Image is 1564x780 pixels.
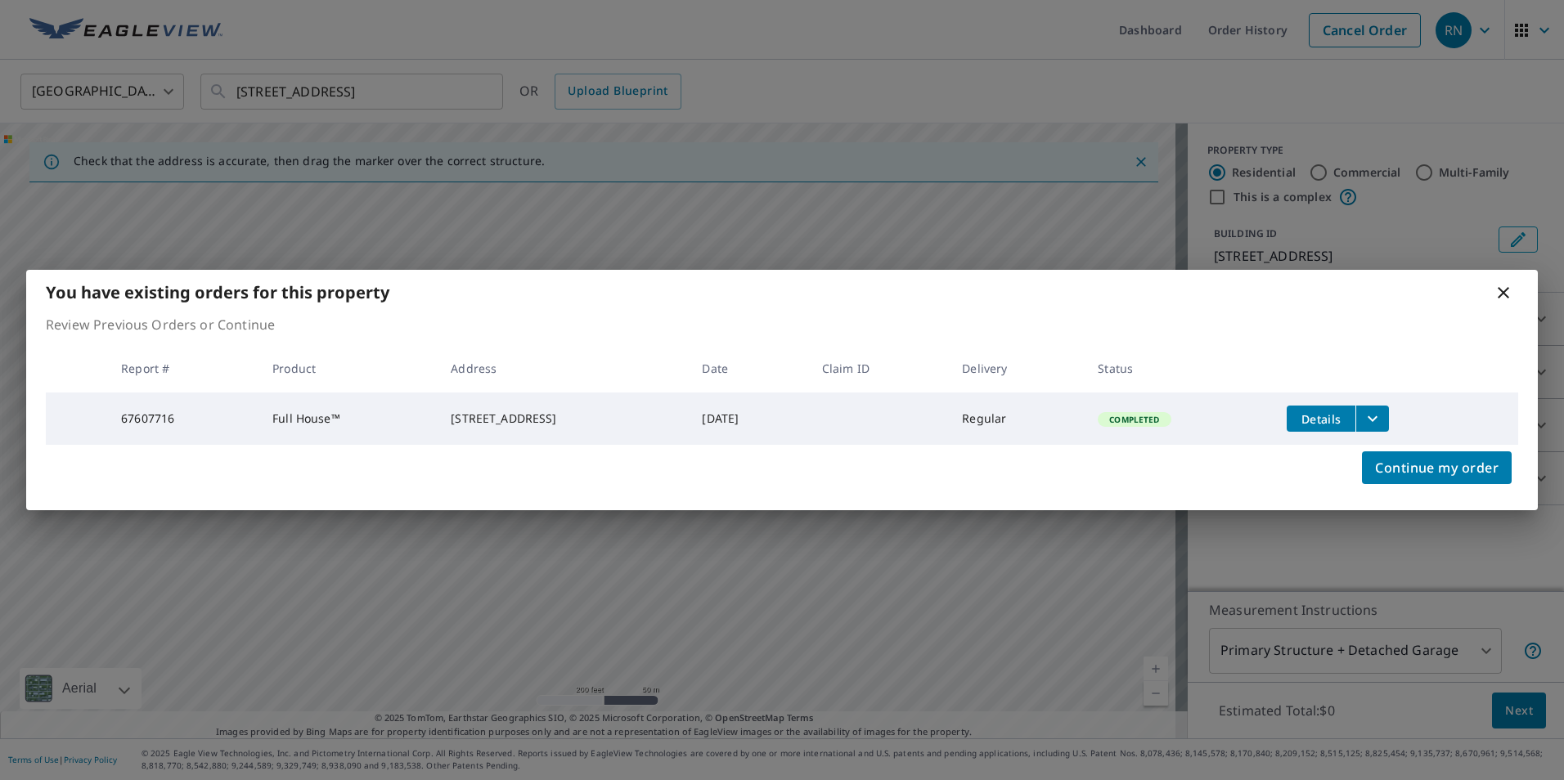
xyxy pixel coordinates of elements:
th: Address [438,344,689,392]
button: Continue my order [1362,451,1512,484]
b: You have existing orders for this property [46,281,389,303]
span: Completed [1099,414,1169,425]
button: detailsBtn-67607716 [1287,406,1355,432]
div: [STREET_ADDRESS] [451,410,676,427]
span: Continue my order [1375,456,1499,479]
th: Date [689,344,808,392]
th: Report # [108,344,259,392]
td: Regular [949,392,1085,445]
th: Delivery [949,344,1085,392]
p: Review Previous Orders or Continue [46,315,1518,334]
span: Details [1297,411,1346,427]
button: filesDropdownBtn-67607716 [1355,406,1389,432]
th: Product [259,344,438,392]
th: Status [1085,344,1274,392]
td: 67607716 [108,392,259,445]
td: [DATE] [689,392,808,445]
th: Claim ID [809,344,950,392]
td: Full House™ [259,392,438,445]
